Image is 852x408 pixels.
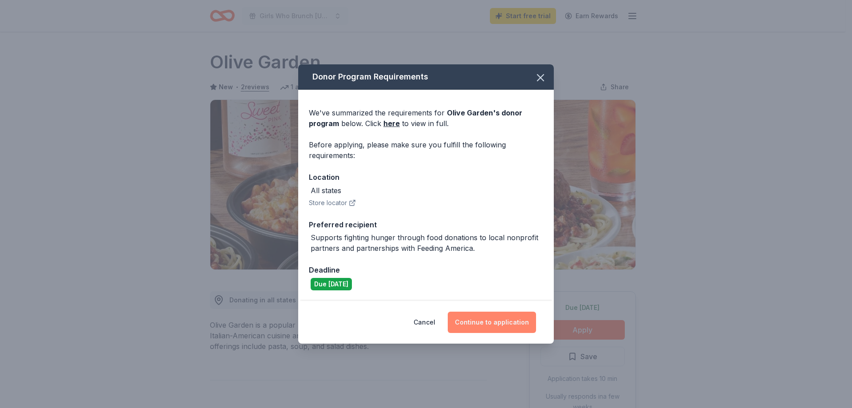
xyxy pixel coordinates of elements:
button: Cancel [414,312,435,333]
button: Store locator [309,198,356,208]
div: We've summarized the requirements for below. Click to view in full. [309,107,543,129]
div: Deadline [309,264,543,276]
a: here [383,118,400,129]
div: All states [311,185,341,196]
div: Supports fighting hunger through food donations to local nonprofit partners and partnerships with... [311,232,543,254]
div: Preferred recipient [309,219,543,230]
div: Location [309,171,543,183]
button: Continue to application [448,312,536,333]
div: Before applying, please make sure you fulfill the following requirements: [309,139,543,161]
div: Due [DATE] [311,278,352,290]
div: Donor Program Requirements [298,64,554,90]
